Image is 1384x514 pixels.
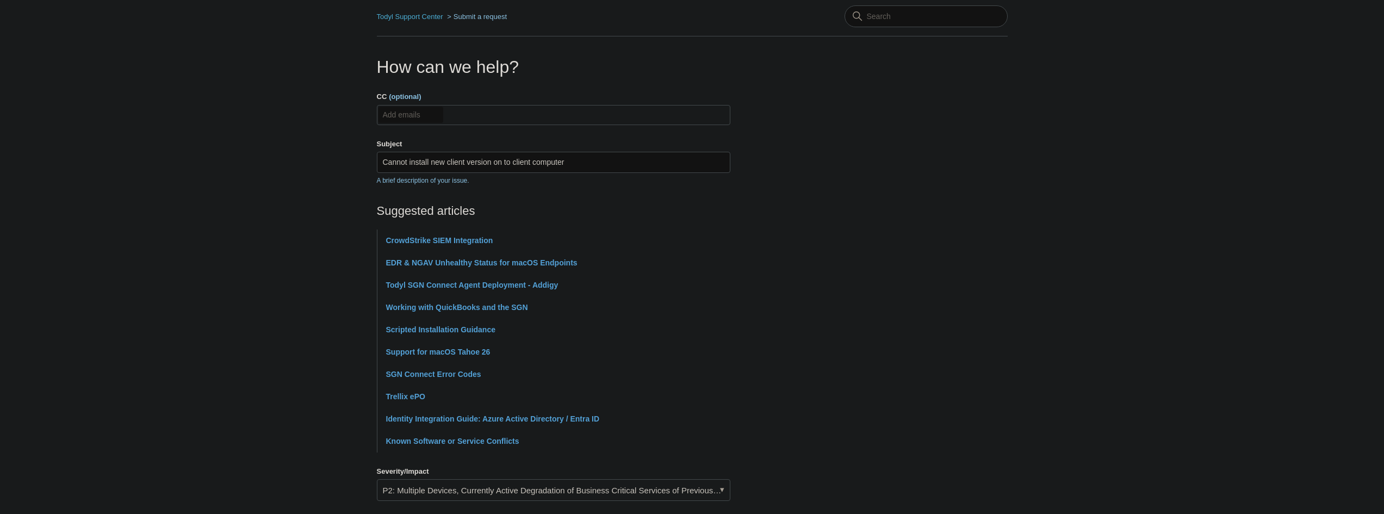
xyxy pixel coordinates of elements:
[445,13,507,21] li: Submit a request
[386,348,491,356] a: Support for macOS Tahoe 26
[377,91,730,102] label: CC
[377,466,730,477] label: Severity/Impact
[378,107,443,123] input: Add emails
[377,54,730,80] h1: How can we help?
[386,303,528,312] a: Working with QuickBooks and the SGN
[377,202,730,220] h2: Suggested articles
[377,139,730,150] label: Subject
[377,479,730,501] a: P2: Multiple Devices, Currently Active Degradation of Business Critical Services of Previously Wo...
[386,370,481,379] a: SGN Connect Error Codes
[386,325,495,334] a: Scripted Installation Guidance
[386,437,519,445] a: Known Software or Service Conflicts
[386,392,425,401] a: Trellix ePO
[389,92,421,101] span: (optional)
[386,258,578,267] a: EDR & NGAV Unhealthy Status for macOS Endpoints
[386,281,558,289] a: Todyl SGN Connect Agent Deployment - Addigy
[377,13,443,21] a: Todyl Support Center
[377,13,445,21] li: Todyl Support Center
[386,414,600,423] a: Identity Integration Guide: Azure Active Directory / Entra ID
[377,176,730,185] p: A brief description of your issue.
[845,5,1008,27] input: Search
[386,236,493,245] a: CrowdStrike SIEM Integration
